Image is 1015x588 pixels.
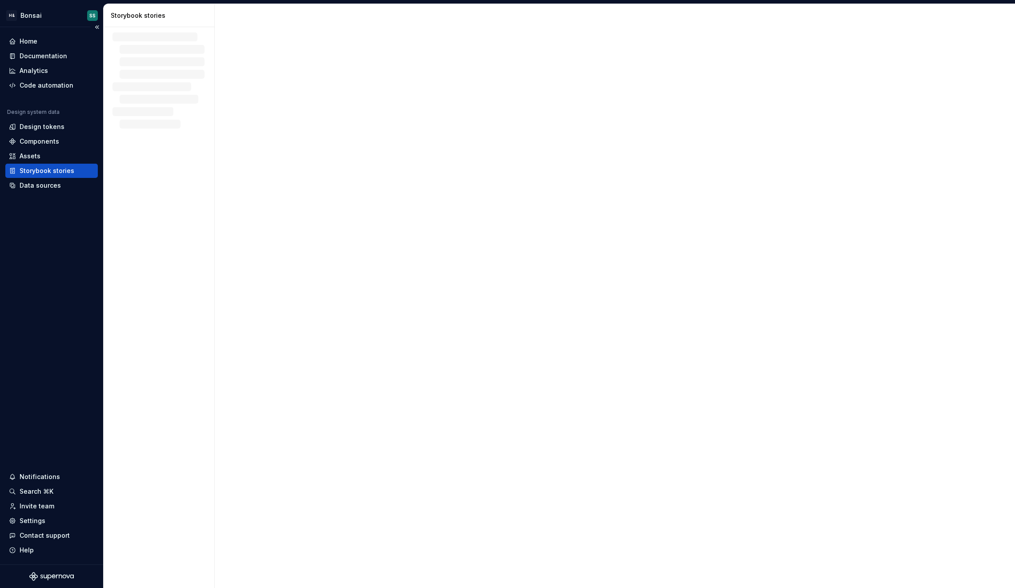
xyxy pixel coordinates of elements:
div: SS [89,12,96,19]
a: Storybook stories [5,164,98,178]
div: Documentation [20,52,67,60]
div: H& [6,10,17,21]
a: Assets [5,149,98,163]
div: Invite team [20,502,54,511]
div: Data sources [20,181,61,190]
a: Analytics [5,64,98,78]
a: Settings [5,514,98,528]
div: Storybook stories [111,11,211,20]
button: Contact support [5,528,98,543]
button: H&BonsaiSS [2,6,101,25]
div: Settings [20,516,45,525]
div: Search ⌘K [20,487,53,496]
a: Design tokens [5,120,98,134]
svg: Supernova Logo [29,572,74,581]
div: Assets [20,152,40,161]
div: Help [20,546,34,555]
a: Home [5,34,98,48]
a: Documentation [5,49,98,63]
div: Design system data [7,109,60,116]
div: Bonsai [20,11,42,20]
div: Design tokens [20,122,64,131]
button: Collapse sidebar [91,21,103,33]
div: Storybook stories [20,166,74,175]
div: Contact support [20,531,70,540]
div: Code automation [20,81,73,90]
div: Notifications [20,472,60,481]
button: Search ⌘K [5,484,98,499]
button: Help [5,543,98,557]
div: Home [20,37,37,46]
button: Notifications [5,470,98,484]
a: Invite team [5,499,98,513]
a: Code automation [5,78,98,93]
div: Analytics [20,66,48,75]
a: Components [5,134,98,149]
div: Components [20,137,59,146]
a: Data sources [5,178,98,193]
